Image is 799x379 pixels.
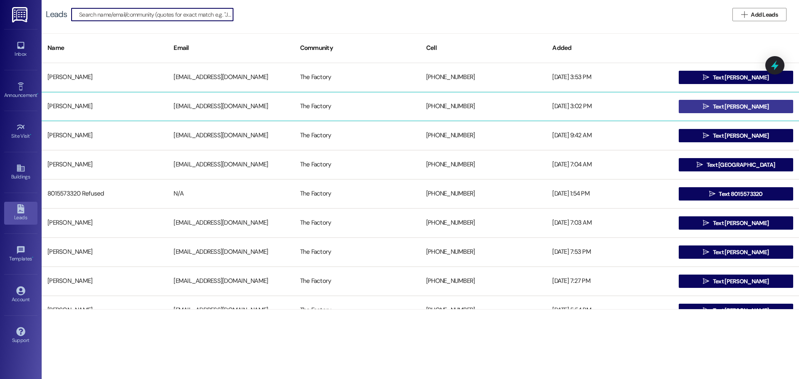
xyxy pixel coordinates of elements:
[679,216,793,230] button: Text [PERSON_NAME]
[679,158,793,171] button: Text [GEOGRAPHIC_DATA]
[294,186,420,202] div: The Factory
[703,249,709,255] i: 
[294,302,420,319] div: The Factory
[294,38,420,58] div: Community
[546,215,672,231] div: [DATE] 7:03 AM
[42,273,168,290] div: [PERSON_NAME]
[4,202,37,224] a: Leads
[719,190,763,198] span: Text 8015573320
[42,215,168,231] div: [PERSON_NAME]
[420,156,546,173] div: [PHONE_NUMBER]
[707,161,775,169] span: Text [GEOGRAPHIC_DATA]
[32,255,33,260] span: •
[751,10,778,19] span: Add Leads
[679,71,793,84] button: Text [PERSON_NAME]
[703,132,709,139] i: 
[294,69,420,86] div: The Factory
[703,307,709,314] i: 
[42,244,168,260] div: [PERSON_NAME]
[42,69,168,86] div: [PERSON_NAME]
[679,100,793,113] button: Text [PERSON_NAME]
[703,278,709,285] i: 
[79,9,233,20] input: Search name/email/community (quotes for exact match e.g. "John Smith")
[713,131,769,140] span: Text [PERSON_NAME]
[703,74,709,81] i: 
[420,273,546,290] div: [PHONE_NUMBER]
[713,306,769,315] span: Text [PERSON_NAME]
[420,302,546,319] div: [PHONE_NUMBER]
[294,98,420,115] div: The Factory
[168,244,294,260] div: [EMAIL_ADDRESS][DOMAIN_NAME]
[42,156,168,173] div: [PERSON_NAME]
[546,38,672,58] div: Added
[420,127,546,144] div: [PHONE_NUMBER]
[42,186,168,202] div: 8015573320 Refused
[168,215,294,231] div: [EMAIL_ADDRESS][DOMAIN_NAME]
[46,10,67,19] div: Leads
[697,161,703,168] i: 
[420,38,546,58] div: Cell
[703,103,709,110] i: 
[4,161,37,183] a: Buildings
[546,302,672,319] div: [DATE] 5:54 PM
[168,38,294,58] div: Email
[732,8,787,21] button: Add Leads
[12,7,29,22] img: ResiDesk Logo
[294,273,420,290] div: The Factory
[546,244,672,260] div: [DATE] 7:53 PM
[679,187,793,201] button: Text 8015573320
[546,156,672,173] div: [DATE] 7:04 AM
[420,69,546,86] div: [PHONE_NUMBER]
[546,273,672,290] div: [DATE] 7:27 PM
[713,102,769,111] span: Text [PERSON_NAME]
[420,215,546,231] div: [PHONE_NUMBER]
[42,302,168,319] div: [PERSON_NAME]
[168,98,294,115] div: [EMAIL_ADDRESS][DOMAIN_NAME]
[546,69,672,86] div: [DATE] 3:53 PM
[679,245,793,259] button: Text [PERSON_NAME]
[168,127,294,144] div: [EMAIL_ADDRESS][DOMAIN_NAME]
[42,38,168,58] div: Name
[4,120,37,143] a: Site Visit •
[703,220,709,226] i: 
[420,186,546,202] div: [PHONE_NUMBER]
[679,304,793,317] button: Text [PERSON_NAME]
[30,132,31,138] span: •
[4,325,37,347] a: Support
[741,11,747,18] i: 
[294,127,420,144] div: The Factory
[713,219,769,228] span: Text [PERSON_NAME]
[294,156,420,173] div: The Factory
[546,127,672,144] div: [DATE] 9:42 AM
[168,273,294,290] div: [EMAIL_ADDRESS][DOMAIN_NAME]
[168,156,294,173] div: [EMAIL_ADDRESS][DOMAIN_NAME]
[713,277,769,286] span: Text [PERSON_NAME]
[294,215,420,231] div: The Factory
[42,127,168,144] div: [PERSON_NAME]
[546,98,672,115] div: [DATE] 3:02 PM
[4,284,37,306] a: Account
[4,243,37,265] a: Templates •
[709,191,715,197] i: 
[294,244,420,260] div: The Factory
[546,186,672,202] div: [DATE] 1:54 PM
[679,275,793,288] button: Text [PERSON_NAME]
[420,244,546,260] div: [PHONE_NUMBER]
[420,98,546,115] div: [PHONE_NUMBER]
[168,69,294,86] div: [EMAIL_ADDRESS][DOMAIN_NAME]
[168,302,294,319] div: [EMAIL_ADDRESS][DOMAIN_NAME]
[679,129,793,142] button: Text [PERSON_NAME]
[37,91,38,97] span: •
[168,186,294,202] div: N/A
[42,98,168,115] div: [PERSON_NAME]
[4,38,37,61] a: Inbox
[713,73,769,82] span: Text [PERSON_NAME]
[713,248,769,257] span: Text [PERSON_NAME]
